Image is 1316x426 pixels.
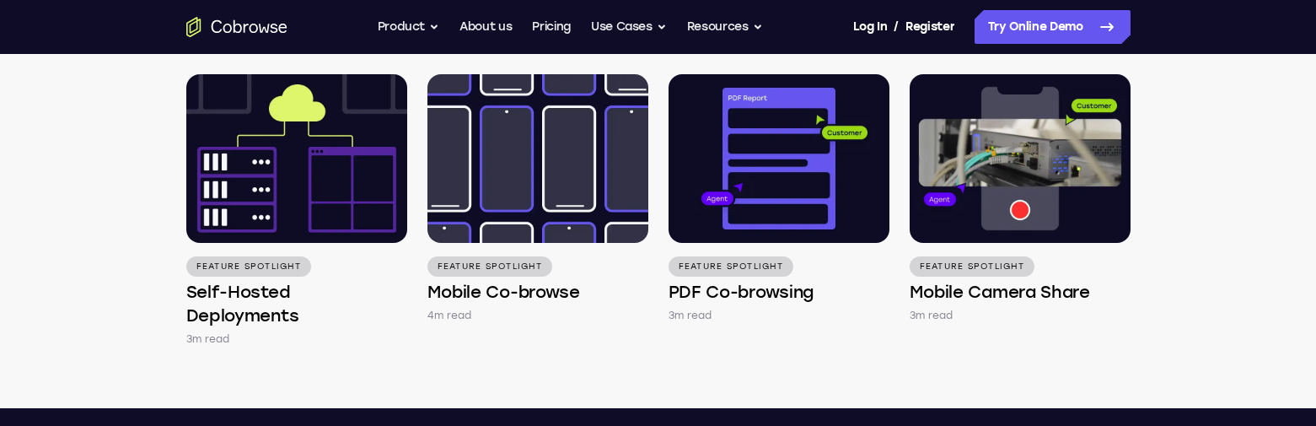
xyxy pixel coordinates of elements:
[910,307,953,324] p: 3m read
[910,74,1131,324] a: Feature Spotlight Mobile Camera Share 3m read
[910,256,1034,277] p: Feature Spotlight
[427,74,648,243] img: Mobile Co-browse
[459,10,512,44] a: About us
[186,280,407,327] h4: Self-Hosted Deployments
[669,307,712,324] p: 3m read
[669,74,889,243] img: PDF Co-browsing
[186,17,287,37] a: Go to the home page
[687,10,763,44] button: Resources
[427,256,552,277] p: Feature Spotlight
[427,74,648,324] a: Feature Spotlight Mobile Co-browse 4m read
[910,74,1131,243] img: Mobile Camera Share
[532,10,571,44] a: Pricing
[975,10,1131,44] a: Try Online Demo
[427,280,580,304] h4: Mobile Co-browse
[669,280,814,304] h4: PDF Co-browsing
[894,17,899,37] span: /
[910,280,1090,304] h4: Mobile Camera Share
[186,74,407,348] a: Feature Spotlight Self-Hosted Deployments 3m read
[591,10,667,44] button: Use Cases
[905,10,954,44] a: Register
[427,307,472,324] p: 4m read
[853,10,887,44] a: Log In
[186,256,311,277] p: Feature Spotlight
[669,74,889,324] a: Feature Spotlight PDF Co-browsing 3m read
[669,256,793,277] p: Feature Spotlight
[378,10,440,44] button: Product
[186,331,230,348] p: 3m read
[186,74,407,243] img: Self-Hosted Deployments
